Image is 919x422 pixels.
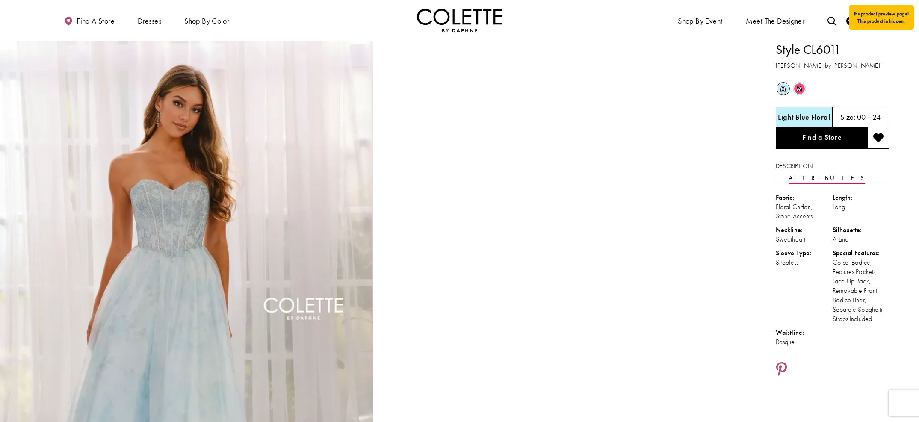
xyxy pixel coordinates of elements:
[778,113,830,121] h5: Chosen color
[776,160,813,172] a: Description
[776,337,833,347] div: Basque
[776,258,833,267] div: Strapless
[776,328,833,337] div: Waistline:
[833,225,889,235] div: Silhouette:
[417,9,502,32] a: Visit Home Page
[776,248,833,258] div: Sleeve Type:
[377,41,750,227] video: Style CL6011 Colette by Daphne #1 autoplay loop mute video
[849,5,914,30] div: It's product preview page! This product is hidden.
[776,61,889,71] h3: [PERSON_NAME] by [PERSON_NAME]
[62,9,117,32] a: Find a store
[776,41,889,59] h1: Style CL6011
[776,81,791,96] div: Light Blue Floral
[746,17,805,25] span: Meet the designer
[136,9,163,32] span: Dresses
[857,113,881,121] h5: 00 - 24
[776,362,787,378] a: Share using Pinterest - Opens in new tab
[833,202,889,212] div: Long
[833,258,889,324] div: Corset Bodice, Features Pockets, Lace-Up Back, Removable Front Bodice Liner, Separate Spaghetti S...
[776,225,833,235] div: Neckline:
[417,9,502,32] img: Colette by Daphne
[744,9,807,32] a: Meet the designer
[792,81,807,96] div: Pink Floral
[776,202,833,221] div: Floral Chiffon, Stone Accents
[833,193,889,202] div: Length:
[868,127,889,149] button: Add to wishlist
[789,172,865,184] a: Attributes
[833,248,889,258] div: Special Features:
[844,9,857,32] a: Check Wishlist
[676,9,724,32] span: Shop By Event
[138,17,161,25] span: Dresses
[776,81,889,97] div: Product color controls state depends on size chosen
[184,17,229,25] span: Shop by color
[776,193,833,202] div: Fabric:
[182,9,231,32] span: Shop by color
[825,9,838,32] a: Toggle search
[678,17,722,25] span: Shop By Event
[776,127,868,149] a: Find a Store
[77,17,115,25] span: Find a store
[833,235,889,244] div: A-Line
[776,235,833,244] div: Sweetheart
[840,112,856,122] span: Size:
